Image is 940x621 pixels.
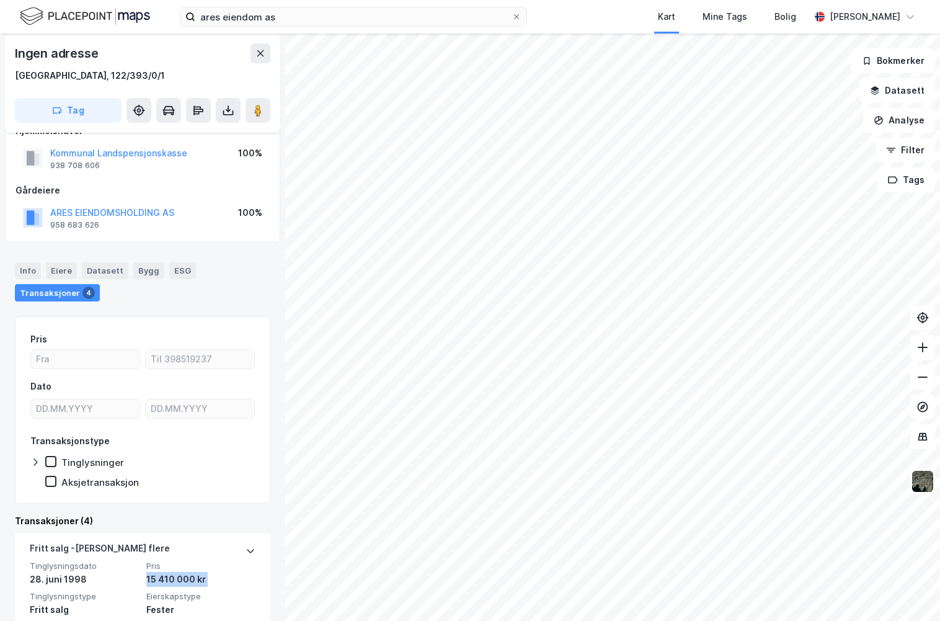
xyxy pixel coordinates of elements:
iframe: Chat Widget [878,561,940,621]
div: Kontrollprogram for chat [878,561,940,621]
div: Fritt salg [30,602,139,617]
div: Kart [658,9,675,24]
button: Filter [876,138,935,163]
div: Bolig [774,9,796,24]
div: Gårdeiere [16,183,270,198]
div: Datasett [82,262,128,279]
span: Pris [146,561,255,571]
button: Bokmerker [851,48,935,73]
div: 28. juni 1998 [30,572,139,587]
input: DD.MM.YYYY [146,400,254,418]
div: Aksjetransaksjon [61,476,139,488]
input: Søk på adresse, matrikkel, gårdeiere, leietakere eller personer [195,7,512,26]
div: Bygg [133,262,164,279]
div: 958 683 626 [50,220,99,230]
div: Eiere [46,262,77,279]
div: [GEOGRAPHIC_DATA], 122/393/0/1 [15,68,165,83]
div: 4 [82,287,95,299]
input: DD.MM.YYYY [31,400,140,418]
div: Ingen adresse [15,43,100,63]
div: Info [15,262,41,279]
div: Mine Tags [703,9,747,24]
div: Pris [30,332,47,347]
input: Fra [31,350,140,369]
input: Til 398519237 [146,350,254,369]
span: Eierskapstype [146,591,255,602]
div: Transaksjoner [15,284,100,302]
div: 938 708 606 [50,161,100,171]
span: Tinglysningsdato [30,561,139,571]
img: logo.f888ab2527a4732fd821a326f86c7f29.svg [20,6,150,27]
div: 100% [238,146,262,161]
div: [PERSON_NAME] [830,9,900,24]
span: Tinglysningstype [30,591,139,602]
div: 15 410 000 kr [146,572,255,587]
div: Fritt salg - [PERSON_NAME] flere [30,541,170,561]
div: 100% [238,205,262,220]
button: Analyse [863,108,935,133]
button: Tag [15,98,122,123]
div: ESG [169,262,196,279]
div: Fester [146,602,255,617]
div: Dato [30,379,51,394]
button: Tags [877,168,935,192]
button: Datasett [859,78,935,103]
div: Tinglysninger [61,457,124,468]
img: 9k= [911,470,934,493]
div: Transaksjoner (4) [15,514,270,529]
div: Transaksjonstype [30,434,110,449]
